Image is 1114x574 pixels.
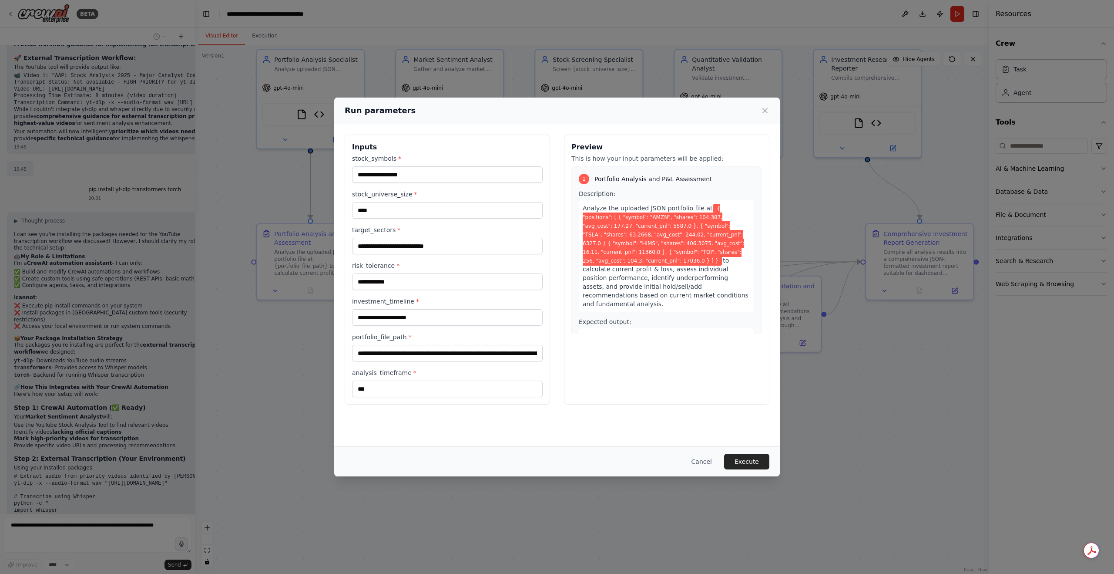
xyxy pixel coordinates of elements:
span: A detailed portfolio analysis report including: current P&L by position and total, performance me... [583,333,750,383]
span: Description: [579,190,615,197]
span: Portfolio Analysis and P&L Assessment [594,175,712,183]
button: Cancel [685,454,719,469]
label: stock_universe_size [352,190,543,199]
h3: Preview [571,142,762,152]
span: Expected output: [579,318,631,325]
span: Variable: portfolio_file_path [583,204,744,266]
button: Execute [724,454,769,469]
label: target_sectors [352,226,543,234]
label: portfolio_file_path [352,333,543,341]
h2: Run parameters [345,105,416,117]
p: This is how your input parameters will be applied: [571,154,762,163]
h3: Inputs [352,142,543,152]
label: investment_timeline [352,297,543,306]
label: stock_symbols [352,154,543,163]
label: analysis_timeframe [352,368,543,377]
span: Analyze the uploaded JSON portfolio file at [583,205,712,212]
label: risk_tolerance [352,261,543,270]
div: 1 [579,174,589,184]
